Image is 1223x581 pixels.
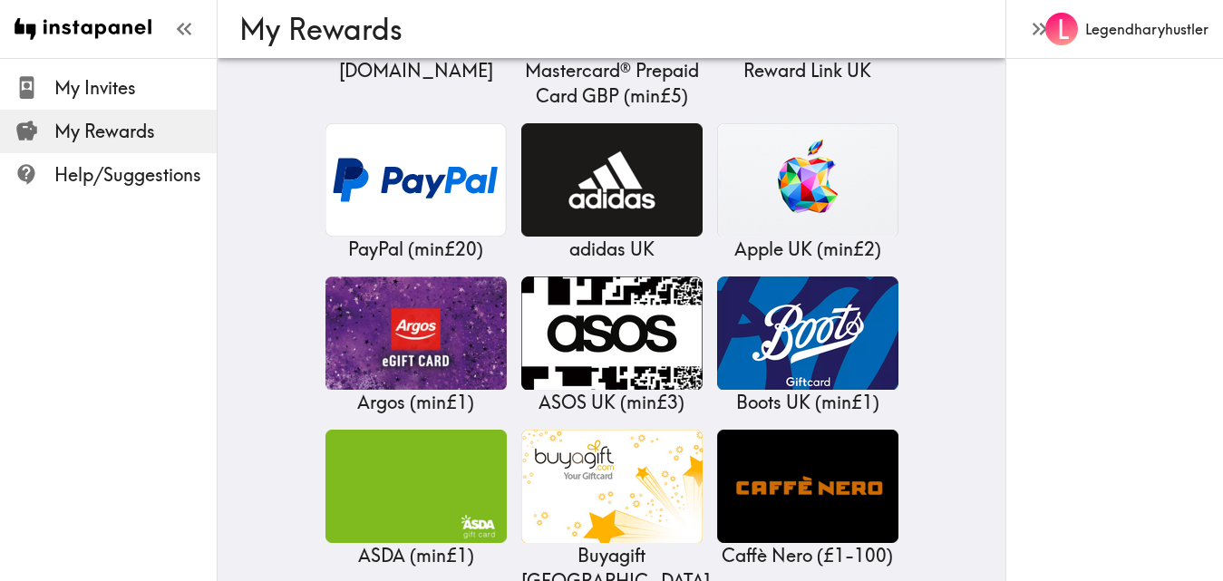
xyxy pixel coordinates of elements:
p: PayPal ( min £20 ) [325,237,507,262]
a: Boots UKBoots UK (min£1) [717,276,898,415]
a: ASOS UKASOS UK (min£3) [521,276,703,415]
p: Apple UK ( min £2 ) [717,237,898,262]
img: ASOS UK [521,276,703,390]
img: Argos [325,276,507,390]
img: adidas UK [521,123,703,237]
p: ASOS UK ( min £3 ) [521,390,703,415]
span: Help/Suggestions [54,162,217,188]
p: Mastercard® Prepaid Card GBP ( min £5 ) [521,58,703,109]
p: Argos ( min £1 ) [325,390,507,415]
span: My Rewards [54,119,217,144]
p: adidas UK [521,237,703,262]
span: My Invites [54,75,217,101]
a: Caffè NeroCaffè Nero (£1-100) [717,430,898,568]
a: PayPalPayPal (min£20) [325,123,507,262]
h6: Legendharyhustler [1085,19,1208,39]
img: Apple UK [717,123,898,237]
img: PayPal [325,123,507,237]
a: adidas UKadidas UK [521,123,703,262]
img: Boots UK [717,276,898,390]
h3: My Rewards [239,12,969,46]
span: L [1057,14,1069,45]
img: Buyagift UK [521,430,703,543]
p: Boots UK ( min £1 ) [717,390,898,415]
p: Reward Link UK [717,58,898,83]
a: Apple UKApple UK (min£2) [717,123,898,262]
img: Caffè Nero [717,430,898,543]
a: ArgosArgos (min£1) [325,276,507,415]
p: [DOMAIN_NAME] [325,58,507,83]
img: ASDA [325,430,507,543]
p: ASDA ( min £1 ) [325,543,507,568]
a: ASDAASDA (min£1) [325,430,507,568]
p: Caffè Nero ( £1 - 100 ) [717,543,898,568]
